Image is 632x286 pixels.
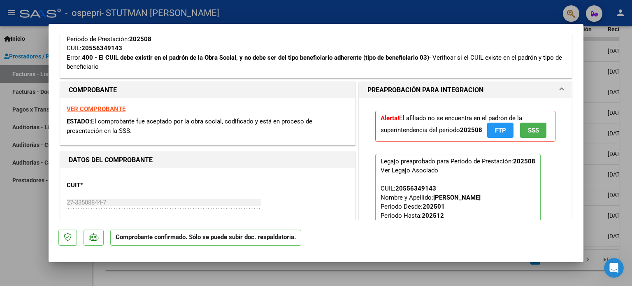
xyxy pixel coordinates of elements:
[433,194,481,201] strong: [PERSON_NAME]
[67,118,312,135] span: El comprobante fue aceptado por la obra social, codificado y está en proceso de presentación en l...
[513,158,535,165] strong: 202508
[395,184,436,193] div: 20556349143
[359,82,572,98] mat-expansion-panel-header: PREAPROBACIÓN PARA INTEGRACION
[460,126,482,134] strong: 202508
[487,123,513,138] button: FTP
[520,123,546,138] button: SSS
[81,44,122,53] div: 20556349143
[82,54,429,61] strong: 400 - El CUIL debe existir en el padrón de la Obra Social, y no debe ser del tipo beneficiario ad...
[359,98,572,252] div: PREAPROBACIÓN PARA INTEGRACION
[67,181,151,190] p: CUIT
[110,230,301,246] p: Comprobante confirmado. Sólo se puede subir doc. respaldatoria.
[67,105,125,113] a: VER COMPROBANTE
[528,127,539,134] span: SSS
[381,185,481,228] span: CUIL: Nombre y Apellido: Período Desde: Período Hasta: Admite Dependencia:
[604,258,624,278] iframe: Intercom live chat
[69,86,117,94] strong: COMPROBANTE
[381,114,546,134] span: El afiliado no se encuentra en el padrón de la superintendencia del período
[67,118,91,125] span: ESTADO:
[381,166,438,175] div: Ver Legajo Asociado
[69,156,153,164] strong: DATOS DEL COMPROBANTE
[423,203,445,210] strong: 202501
[129,35,151,43] strong: 202508
[375,154,541,233] p: Legajo preaprobado para Período de Prestación:
[367,85,483,95] h1: PREAPROBACIÓN PARA INTEGRACION
[381,114,399,122] strong: Alerta!
[422,212,444,219] strong: 202512
[495,127,506,134] span: FTP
